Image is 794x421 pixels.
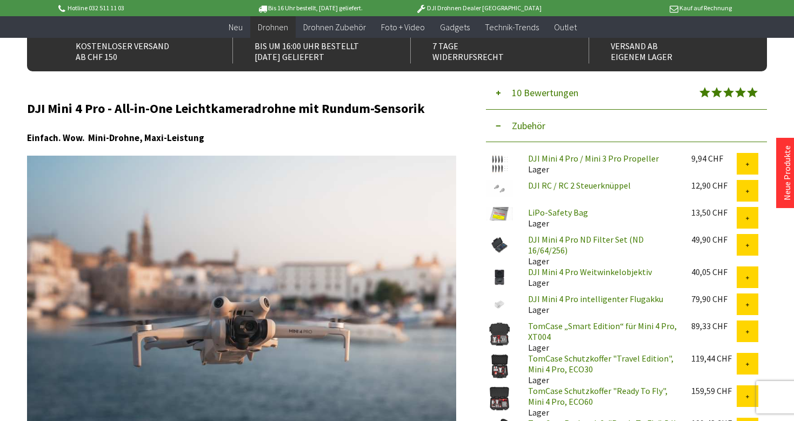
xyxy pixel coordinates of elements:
[691,180,737,191] div: 12,90 CHF
[528,320,677,342] a: TomCase „Smart Edition“ für Mini 4 Pro, XT004
[486,320,513,348] img: TomCase „Smart Edition“ für Mini 4 Pro, XT004
[691,266,737,277] div: 40,05 CHF
[519,207,683,229] div: Lager
[486,353,513,380] img: TomCase Schutzkoffer
[528,207,588,218] a: LiPo-Safety Bag
[528,266,652,277] a: DJI Mini 4 Pro Weitwinkelobjektiv
[554,22,577,32] span: Outlet
[27,102,456,116] h2: DJI Mini 4 Pro - All-in-One Leichtkameradrohne mit Rundum-Sensorik
[486,385,513,412] img: TomCase Schutzkoffer
[691,234,737,245] div: 49,90 CHF
[486,180,513,198] img: DJI RC / RC 2 Steuerknüppel
[486,110,767,142] button: Zubehör
[250,16,296,38] a: Drohnen
[381,22,425,32] span: Foto + Video
[486,77,767,110] button: 10 Bewertungen
[528,180,631,191] a: DJI RC / RC 2 Steuerknüppel
[296,16,373,38] a: Drohnen Zubehör
[528,293,663,304] a: DJI Mini 4 Pro intelligenter Flugakku
[528,385,668,407] a: TomCase Schutzkoffer "Ready To Fly", Mini 4 Pro, ECO60
[486,266,513,288] img: DJI Mini 4 Pro Weitwinkelobjektiv
[27,131,456,145] h3: Einfach. Wow. Mini-Drohne, Maxi-Leistung
[691,353,737,364] div: 119,44 CHF
[519,234,683,266] div: Lager
[691,207,737,218] div: 13,50 CHF
[519,266,683,288] div: Lager
[691,385,737,396] div: 159,59 CHF
[229,22,243,32] span: Neu
[486,153,513,175] img: DJI Mini 4 Pro / Mini 3 Pro Propeller
[486,207,513,220] img: LiPo-Safety Bag
[486,234,513,256] img: DJI Mini 4 Pro ND Filter Set (ND 16/64/256)
[303,22,366,32] span: Drohnen Zubehör
[477,16,546,38] a: Technik-Trends
[485,22,539,32] span: Technik-Trends
[225,2,394,15] p: Bis 16 Uhr bestellt, [DATE] geliefert.
[528,234,644,256] a: DJI Mini 4 Pro ND Filter Set (ND 16/64/256)
[373,16,432,38] a: Foto + Video
[440,22,470,32] span: Gadgets
[519,353,683,385] div: Lager
[54,36,211,63] div: Kostenloser Versand ab CHF 150
[782,145,792,201] a: Neue Produkte
[519,153,683,175] div: Lager
[432,16,477,38] a: Gadgets
[528,153,659,164] a: DJI Mini 4 Pro / Mini 3 Pro Propeller
[589,36,745,63] div: Versand ab eigenem Lager
[691,320,737,331] div: 89,33 CHF
[519,320,683,353] div: Lager
[258,22,288,32] span: Drohnen
[410,36,567,63] div: 7 Tage Widerrufsrecht
[528,353,673,375] a: TomCase Schutzkoffer "Travel Edition", Mini 4 Pro, ECO30
[394,2,563,15] p: DJI Drohnen Dealer [GEOGRAPHIC_DATA]
[519,385,683,418] div: Lager
[563,2,732,15] p: Kauf auf Rechnung
[519,293,683,315] div: Lager
[486,293,513,315] img: DJI Mini 4 Pro intelligenter Flugakku
[691,293,737,304] div: 79,90 CHF
[221,16,250,38] a: Neu
[546,16,584,38] a: Outlet
[57,2,225,15] p: Hotline 032 511 11 03
[232,36,389,63] div: Bis um 16:00 Uhr bestellt [DATE] geliefert
[691,153,737,164] div: 9,94 CHF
